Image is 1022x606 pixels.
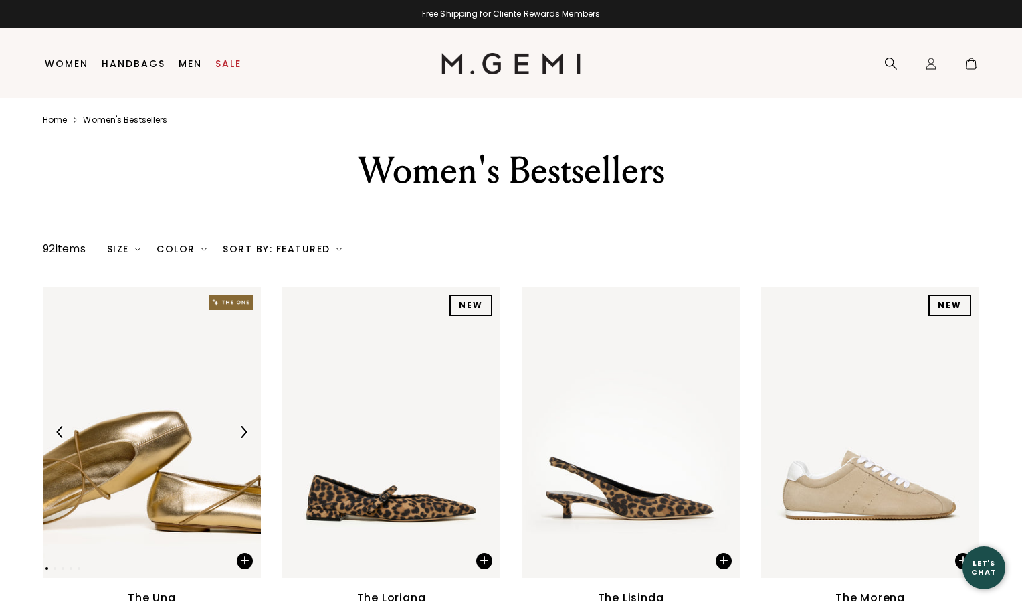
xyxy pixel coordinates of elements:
[179,58,202,69] a: Men
[962,559,1005,576] div: Let's Chat
[449,295,492,316] div: NEW
[237,426,249,438] img: Next Arrow
[45,58,88,69] a: Women
[928,295,971,316] div: NEW
[279,147,743,195] div: Women's Bestsellers
[157,244,207,254] div: Color
[223,244,342,254] div: Sort By: Featured
[83,115,167,125] a: Women's bestsellers
[128,590,176,606] div: The Una
[201,246,207,252] img: chevron-down.svg
[209,295,253,310] img: The One tag
[135,246,140,252] img: chevron-down.svg
[43,115,67,125] a: Home
[441,53,581,74] img: M.Gemi
[282,287,500,578] img: The Loriana
[43,241,86,257] div: 92 items
[522,287,740,578] img: The Lisinda
[54,426,66,438] img: Previous Arrow
[107,244,141,254] div: Size
[215,58,241,69] a: Sale
[835,590,905,606] div: The Morena
[598,590,664,606] div: The Lisinda
[761,287,979,578] img: The Morena
[336,246,342,252] img: chevron-down.svg
[102,58,165,69] a: Handbags
[357,590,426,606] div: The Loriana
[43,287,261,578] img: The Una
